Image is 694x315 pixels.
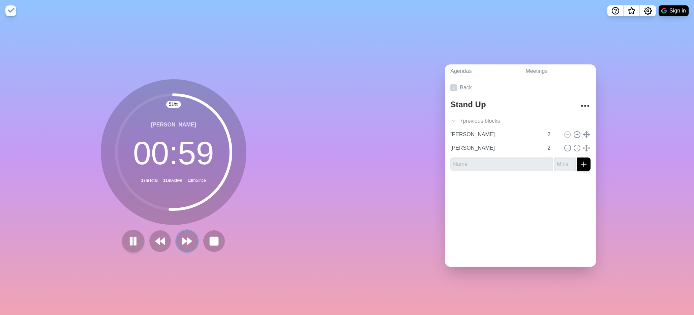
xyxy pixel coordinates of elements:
input: Name [448,141,543,155]
img: google logo [661,8,667,13]
input: Mins [545,128,561,141]
a: Agendas [445,64,520,78]
span: s [497,117,500,125]
div: 7 previous block [445,114,596,128]
input: Name [450,157,553,171]
button: Settings [640,5,656,16]
a: Back [445,78,596,97]
button: Sign in [659,5,689,16]
input: Mins [554,157,576,171]
button: Help [607,5,624,16]
img: timeblocks logo [5,5,16,16]
button: More [578,99,592,113]
button: What’s new [624,5,640,16]
input: Mins [545,141,561,155]
input: Name [448,128,543,141]
a: Meetings [520,64,596,78]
